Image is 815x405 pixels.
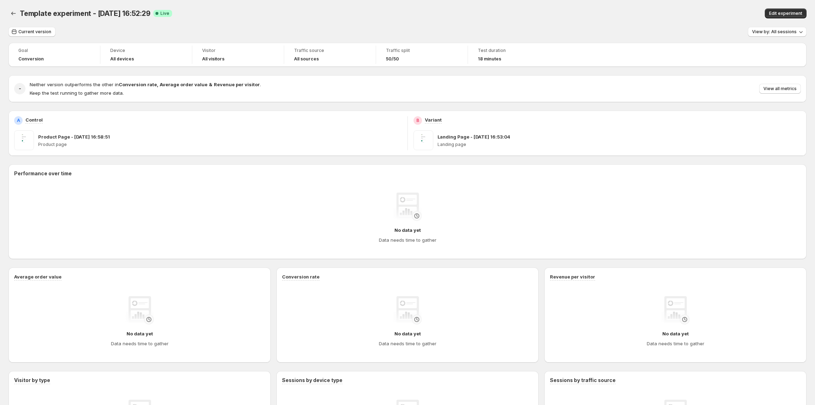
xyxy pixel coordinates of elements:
img: No data yet [661,296,690,324]
span: View by: All sessions [752,29,797,35]
span: 18 minutes [478,56,501,62]
h4: No data yet [394,227,421,234]
h3: Revenue per visitor [550,273,595,280]
button: View all metrics [759,84,801,94]
a: Traffic split50/50 [386,47,458,63]
span: Conversion [18,56,44,62]
p: Landing page [438,142,801,147]
strong: Average order value [160,82,207,87]
span: Visitor [202,48,274,53]
a: Test duration18 minutes [478,47,550,63]
h2: - [19,85,21,92]
h4: Data needs time to gather [379,236,436,243]
h4: No data yet [662,330,689,337]
strong: & [209,82,212,87]
h2: Performance over time [14,170,801,177]
h2: B [416,118,419,123]
img: Landing Page - Aug 1, 16:53:04 [414,130,433,150]
h4: All visitors [202,56,224,62]
p: Product page [38,142,402,147]
span: Keep the test running to gather more data. [30,90,124,96]
span: Test duration [478,48,550,53]
img: No data yet [125,296,154,324]
h4: Data needs time to gather [111,340,169,347]
h4: All devices [110,56,134,62]
span: Traffic source [294,48,366,53]
span: Neither version outperforms the other in . [30,82,261,87]
strong: Revenue per visitor [214,82,260,87]
h4: Data needs time to gather [647,340,704,347]
h4: No data yet [394,330,421,337]
strong: , [157,82,158,87]
span: Edit experiment [769,11,802,16]
h3: Visitor by type [14,377,50,384]
h3: Sessions by traffic source [550,377,616,384]
span: Device [110,48,182,53]
span: Traffic split [386,48,458,53]
span: Template experiment - [DATE] 16:52:29 [20,9,151,18]
h4: Data needs time to gather [379,340,436,347]
strong: Conversion rate [119,82,157,87]
span: Live [160,11,169,16]
h3: Sessions by device type [282,377,342,384]
h3: Average order value [14,273,61,280]
img: No data yet [393,193,422,221]
img: No data yet [393,296,422,324]
button: Back [8,8,18,18]
a: Traffic sourceAll sources [294,47,366,63]
h2: A [17,118,20,123]
p: Product Page - [DATE] 16:58:51 [38,133,110,140]
p: Control [25,116,43,123]
a: DeviceAll devices [110,47,182,63]
h4: No data yet [127,330,153,337]
span: 50/50 [386,56,399,62]
button: View by: All sessions [748,27,807,37]
a: GoalConversion [18,47,90,63]
h3: Conversion rate [282,273,319,280]
button: Current version [8,27,55,37]
a: VisitorAll visitors [202,47,274,63]
p: Variant [425,116,442,123]
span: View all metrics [763,86,797,92]
button: Edit experiment [765,8,807,18]
span: Current version [18,29,51,35]
span: Goal [18,48,90,53]
h4: All sources [294,56,319,62]
p: Landing Page - [DATE] 16:53:04 [438,133,510,140]
img: Product Page - Aug 1, 16:58:51 [14,130,34,150]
